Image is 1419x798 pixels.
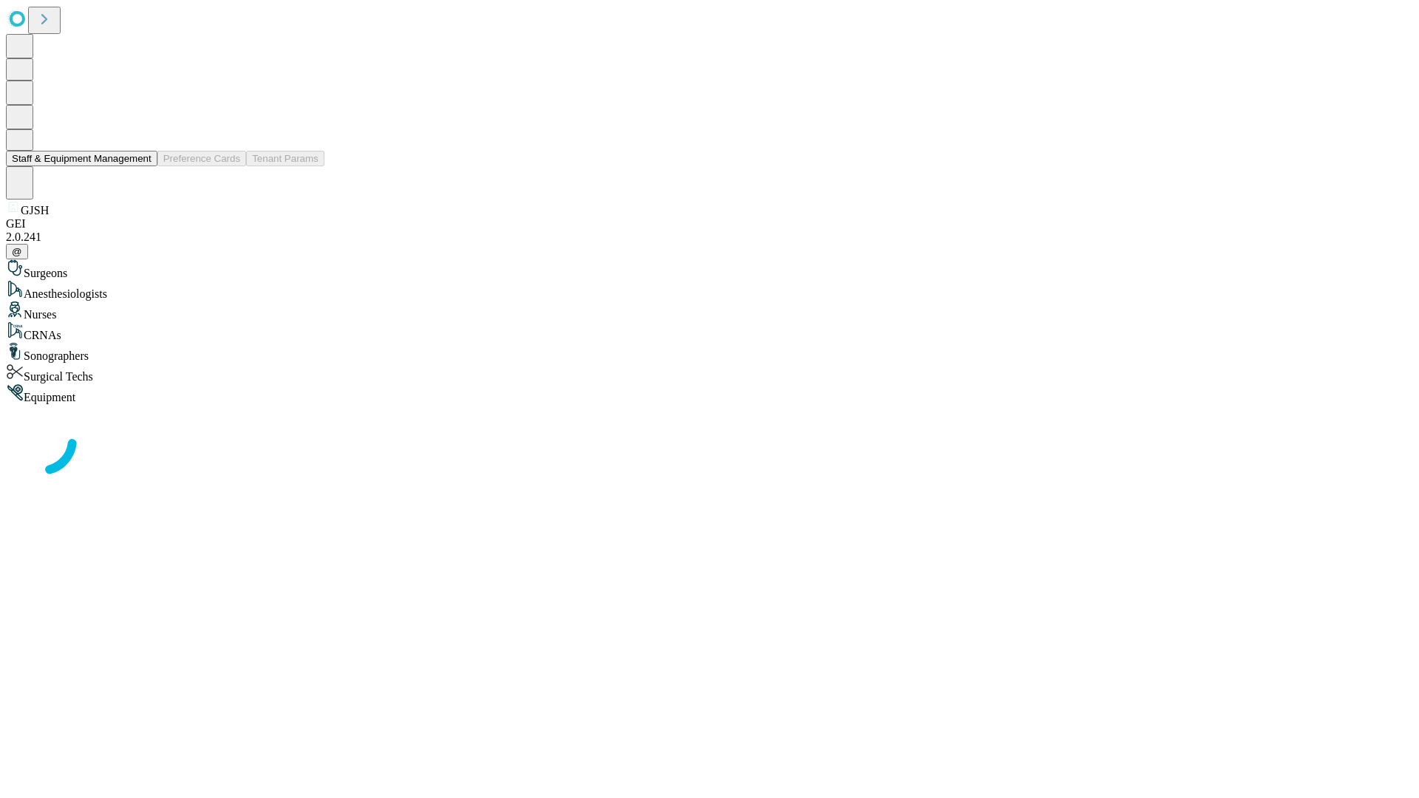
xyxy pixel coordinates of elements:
[6,363,1413,383] div: Surgical Techs
[6,280,1413,301] div: Anesthesiologists
[6,151,157,166] button: Staff & Equipment Management
[12,246,22,257] span: @
[246,151,324,166] button: Tenant Params
[157,151,246,166] button: Preference Cards
[21,204,49,216] span: GJSH
[6,217,1413,231] div: GEI
[6,244,28,259] button: @
[6,383,1413,404] div: Equipment
[6,342,1413,363] div: Sonographers
[6,259,1413,280] div: Surgeons
[6,301,1413,321] div: Nurses
[6,231,1413,244] div: 2.0.241
[6,321,1413,342] div: CRNAs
